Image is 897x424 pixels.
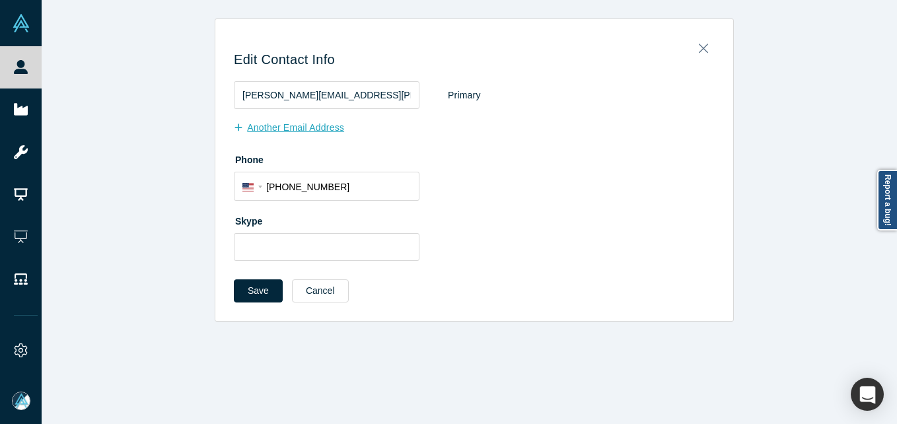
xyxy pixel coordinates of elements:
[234,116,358,139] button: Another Email Address
[690,36,717,54] button: Close
[234,279,283,302] button: Save
[877,170,897,230] a: Report a bug!
[234,149,715,167] label: Phone
[234,210,715,229] label: Skype
[234,52,715,67] h3: Edit Contact Info
[12,392,30,410] img: Mia Scott's Account
[292,279,349,302] button: Cancel
[12,14,30,32] img: Alchemist Vault Logo
[447,84,482,107] div: Primary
